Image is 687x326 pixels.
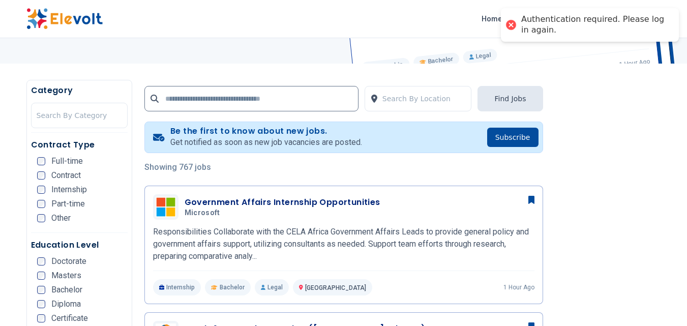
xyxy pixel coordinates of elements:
[51,314,88,322] span: Certificate
[37,257,45,265] input: Doctorate
[31,239,128,251] h5: Education Level
[51,200,85,208] span: Part-time
[31,84,128,97] h5: Category
[51,157,83,165] span: Full-time
[477,86,543,111] button: Find Jobs
[51,214,71,222] span: Other
[170,126,362,136] h4: Be the first to know about new jobs.
[37,157,45,165] input: Full-time
[37,286,45,294] input: Bachelor
[26,8,103,29] img: Elevolt
[153,194,534,295] a: MicrosoftGovernment Affairs Internship OpportunitiesMicrosoftResponsibilities Collaborate with th...
[487,128,539,147] button: Subscribe
[37,214,45,222] input: Other
[153,279,201,295] p: Internship
[51,186,87,194] span: Internship
[153,226,534,262] p: Responsibilities Collaborate with the CELA Africa Government Affairs Leads to provide general pol...
[37,300,45,308] input: Diploma
[220,283,245,291] span: Bachelor
[305,284,366,291] span: [GEOGRAPHIC_DATA]
[521,14,669,36] div: Authentication required. Please log in again.
[51,272,81,280] span: Masters
[185,209,220,218] span: Microsoft
[37,314,45,322] input: Certificate
[37,186,45,194] input: Internship
[37,171,45,180] input: Contract
[51,300,81,308] span: Diploma
[503,283,534,291] p: 1 hour ago
[170,136,362,149] p: Get notified as soon as new job vacancies are posted.
[51,286,82,294] span: Bachelor
[144,161,543,173] p: Showing 767 jobs
[156,197,176,217] img: Microsoft
[37,272,45,280] input: Masters
[37,200,45,208] input: Part-time
[51,171,81,180] span: Contract
[477,11,506,27] a: Home
[185,196,380,209] h3: Government Affairs Internship Opportunities
[51,257,86,265] span: Doctorate
[31,139,128,151] h5: Contract Type
[255,279,289,295] p: Legal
